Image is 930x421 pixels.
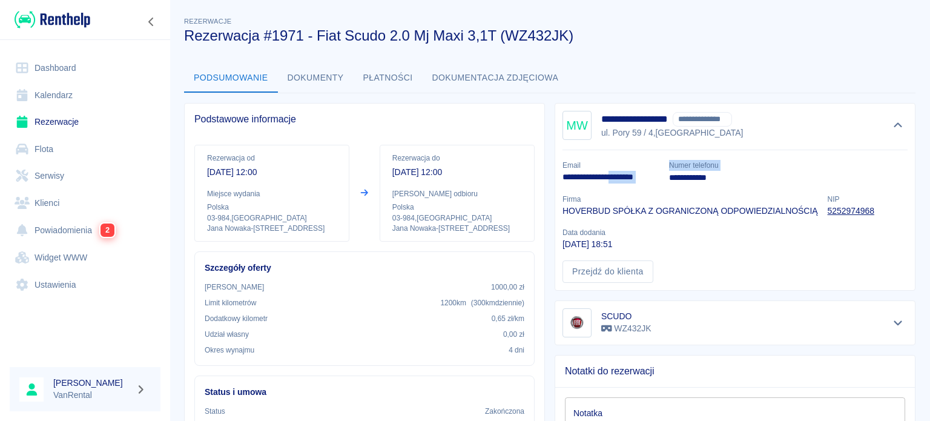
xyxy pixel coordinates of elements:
[828,194,874,205] p: NIP
[205,386,524,399] h6: Status i umowa
[509,345,524,356] p: 4 dni
[10,10,90,30] a: Renthelp logo
[601,127,750,139] p: ul. Pory 59 / 4 , [GEOGRAPHIC_DATA]
[392,224,522,234] p: Jana Nowaka-[STREET_ADDRESS]
[392,188,522,199] p: [PERSON_NAME] odbioru
[53,389,131,402] p: VanRental
[142,14,160,30] button: Zwiń nawigację
[207,213,337,224] p: 03-984 , [GEOGRAPHIC_DATA]
[392,166,522,179] p: [DATE] 12:00
[354,64,423,93] button: Płatności
[207,188,337,199] p: Miejsce wydania
[392,202,522,213] p: Polska
[492,313,524,324] p: 0,65 zł /km
[10,244,160,271] a: Widget WWW
[10,162,160,190] a: Serwisy
[194,113,535,125] span: Podstawowe informacje
[440,297,524,308] p: 1200 km
[15,10,90,30] img: Renthelp logo
[184,27,906,44] h3: Rezerwacja #1971 - Fiat Scudo 2.0 Mj Maxi 3,1T (WZ432JK)
[562,194,818,205] p: Firma
[10,271,160,299] a: Ustawienia
[888,117,908,134] button: Ukryj szczegóły
[101,224,114,237] span: 2
[423,64,569,93] button: Dokumentacja zdjęciowa
[562,260,653,283] a: Przejdź do klienta
[565,365,905,377] span: Notatki do rezerwacji
[205,297,256,308] p: Limit kilometrów
[447,406,524,417] p: Zakończona
[278,64,354,93] button: Dokumenty
[53,377,131,389] h6: [PERSON_NAME]
[10,108,160,136] a: Rezerwacje
[184,64,278,93] button: Podsumowanie
[10,55,160,82] a: Dashboard
[207,224,337,234] p: Jana Nowaka-[STREET_ADDRESS]
[205,313,268,324] p: Dodatkowy kilometr
[828,206,874,216] tcxspan: Call 5252974968 via 3CX
[888,314,908,331] button: Pokaż szczegóły
[392,213,522,224] p: 03-984 , [GEOGRAPHIC_DATA]
[562,111,592,140] div: MW
[601,322,651,335] p: WZ432JK
[503,329,524,340] p: 0,00 zł
[205,262,524,274] h6: Szczegóły oferty
[601,310,651,322] h6: SCUDO
[205,406,225,417] p: Status
[491,282,524,293] p: 1000,00 zł
[471,299,524,307] span: ( 300 km dziennie )
[562,160,659,171] p: Email
[205,282,264,293] p: [PERSON_NAME]
[562,205,818,217] p: HOVERBUD SPÓŁKA Z OGRANICZONĄ ODPOWIEDZIALNOŚCIĄ
[565,311,589,335] img: Image
[205,345,254,356] p: Okres wynajmu
[10,82,160,109] a: Kalendarz
[669,160,718,171] p: Numer telefonu
[184,18,231,25] span: Rezerwacje
[10,190,160,217] a: Klienci
[562,227,612,238] p: Data dodania
[392,153,522,164] p: Rezerwacja do
[207,153,337,164] p: Rezerwacja od
[207,202,337,213] p: Polska
[562,238,612,251] p: [DATE] 18:51
[205,329,249,340] p: Udział własny
[10,216,160,244] a: Powiadomienia2
[10,136,160,163] a: Flota
[207,166,337,179] p: [DATE] 12:00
